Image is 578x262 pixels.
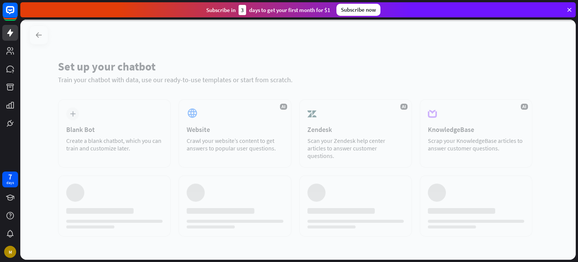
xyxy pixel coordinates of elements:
[239,5,246,15] div: 3
[2,172,18,187] a: 7 days
[336,4,380,16] div: Subscribe now
[8,173,12,180] div: 7
[6,180,14,185] div: days
[206,5,330,15] div: Subscribe in days to get your first month for $1
[4,246,16,258] div: M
